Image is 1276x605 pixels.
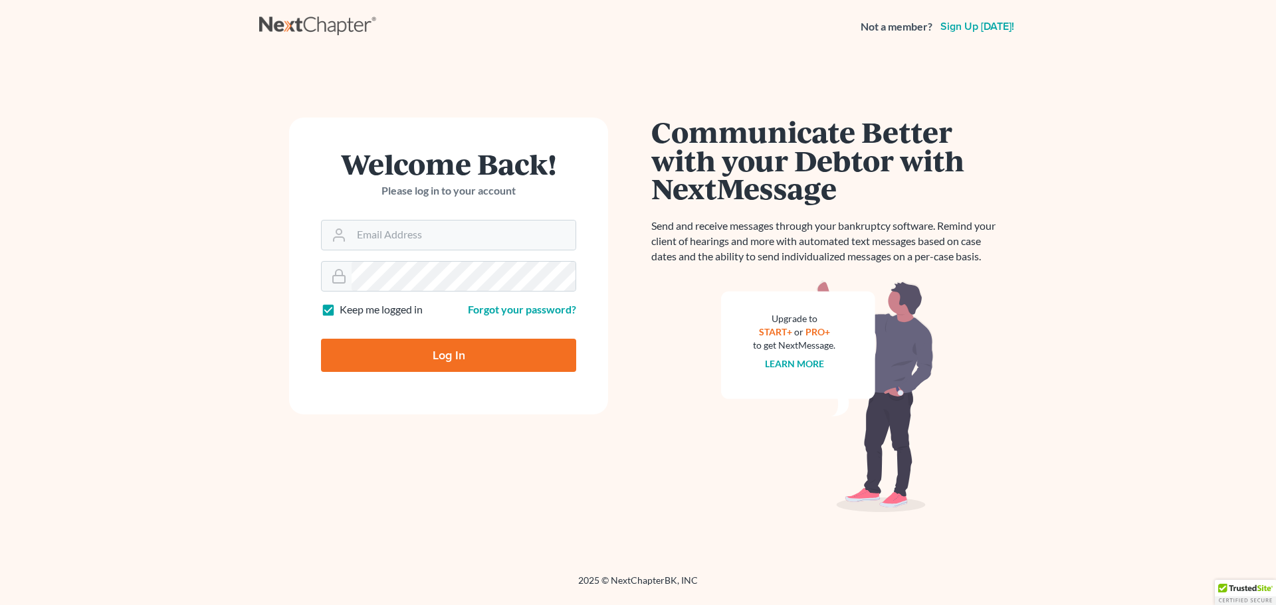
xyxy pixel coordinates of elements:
[321,149,576,178] h1: Welcome Back!
[861,19,932,35] strong: Not a member?
[753,339,835,352] div: to get NextMessage.
[753,312,835,325] div: Upgrade to
[321,339,576,372] input: Log In
[938,21,1017,32] a: Sign up [DATE]!
[805,326,830,337] a: PRO+
[321,183,576,199] p: Please log in to your account
[259,574,1017,598] div: 2025 © NextChapterBK, INC
[759,326,792,337] a: START+
[794,326,803,337] span: or
[352,220,576,250] input: Email Address
[651,218,1004,264] p: Send and receive messages through your bankruptcy software. Remind your client of hearings and mo...
[721,280,934,513] img: nextmessage_bg-59042aed3d76b12b5cd301f8e5b87938c9018125f34e5fa2b7a6b67550977c72.svg
[468,303,576,315] a: Forgot your password?
[1215,580,1276,605] div: TrustedSite Certified
[340,302,423,317] label: Keep me logged in
[765,358,824,369] a: Learn more
[651,118,1004,203] h1: Communicate Better with your Debtor with NextMessage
